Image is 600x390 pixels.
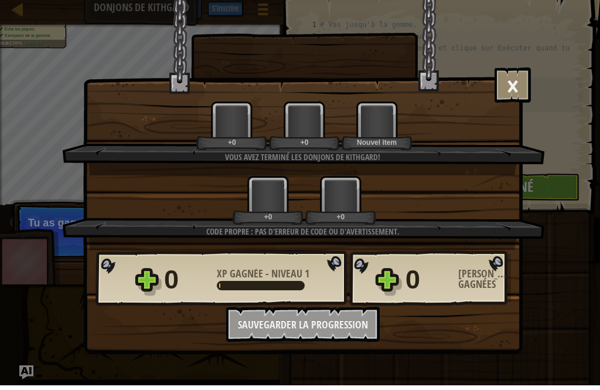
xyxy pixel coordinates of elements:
[199,143,265,151] div: +0
[164,266,210,303] div: 0
[217,271,265,286] span: XP gagnée
[495,72,531,107] button: ×
[344,143,410,151] div: Nouvel item
[271,143,337,151] div: +0
[308,217,374,226] div: +0
[217,273,309,284] div: -
[305,271,309,286] span: 1
[118,230,487,242] div: Code propre : pas d'erreur de code ou d'avertissement.
[405,266,451,303] div: 0
[235,217,301,226] div: +0
[458,273,511,294] div: [PERSON_NAME] gagnées
[118,156,487,168] div: Vous avez terminé les Donjons de Kithgard!
[269,271,305,286] span: Niveau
